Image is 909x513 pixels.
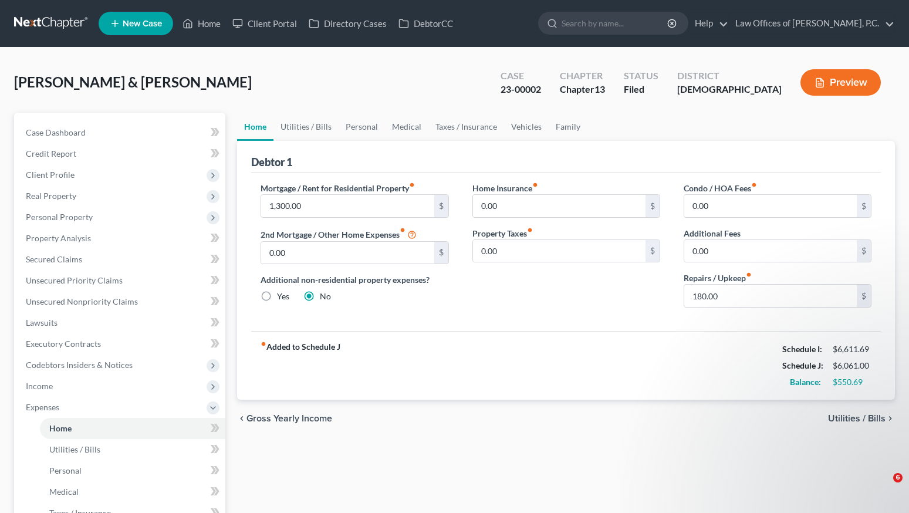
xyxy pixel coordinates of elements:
[560,83,605,96] div: Chapter
[26,212,93,222] span: Personal Property
[684,285,857,307] input: --
[689,13,728,34] a: Help
[261,182,415,194] label: Mortgage / Rent for Residential Property
[400,227,405,233] i: fiber_manual_record
[560,69,605,83] div: Chapter
[123,19,162,28] span: New Case
[409,182,415,188] i: fiber_manual_record
[684,272,752,284] label: Repairs / Upkeep
[473,240,646,262] input: --
[14,73,252,90] span: [PERSON_NAME] & [PERSON_NAME]
[40,460,225,481] a: Personal
[40,439,225,460] a: Utilities / Bills
[40,418,225,439] a: Home
[16,228,225,249] a: Property Analysis
[26,360,133,370] span: Codebtors Insiders & Notices
[49,465,82,475] span: Personal
[227,13,303,34] a: Client Portal
[237,414,246,423] i: chevron_left
[261,227,417,241] label: 2nd Mortgage / Other Home Expenses
[303,13,393,34] a: Directory Cases
[16,312,225,333] a: Lawsuits
[624,69,658,83] div: Status
[472,227,533,239] label: Property Taxes
[26,402,59,412] span: Expenses
[26,191,76,201] span: Real Property
[16,333,225,355] a: Executory Contracts
[26,148,76,158] span: Credit Report
[26,381,53,391] span: Income
[16,291,225,312] a: Unsecured Nonpriority Claims
[624,83,658,96] div: Filed
[428,113,504,141] a: Taxes / Insurance
[16,270,225,291] a: Unsecured Priority Claims
[237,414,332,423] button: chevron_left Gross Yearly Income
[26,318,58,328] span: Lawsuits
[16,143,225,164] a: Credit Report
[684,182,757,194] label: Condo / HOA Fees
[26,296,138,306] span: Unsecured Nonpriority Claims
[857,195,871,217] div: $
[49,423,72,433] span: Home
[562,12,669,34] input: Search by name...
[501,83,541,96] div: 23-00002
[684,227,741,239] label: Additional Fees
[339,113,385,141] a: Personal
[385,113,428,141] a: Medical
[261,242,434,264] input: --
[26,254,82,264] span: Secured Claims
[40,481,225,502] a: Medical
[594,83,605,95] span: 13
[473,195,646,217] input: --
[26,127,86,137] span: Case Dashboard
[684,240,857,262] input: --
[729,13,894,34] a: Law Offices of [PERSON_NAME], P.C.
[434,242,448,264] div: $
[261,195,434,217] input: --
[393,13,459,34] a: DebtorCC
[26,170,75,180] span: Client Profile
[677,83,782,96] div: [DEMOGRAPHIC_DATA]
[751,182,757,188] i: fiber_manual_record
[684,195,857,217] input: --
[49,444,100,454] span: Utilities / Bills
[261,341,266,347] i: fiber_manual_record
[26,339,101,349] span: Executory Contracts
[646,240,660,262] div: $
[677,69,782,83] div: District
[246,414,332,423] span: Gross Yearly Income
[527,227,533,233] i: fiber_manual_record
[26,233,91,243] span: Property Analysis
[277,291,289,302] label: Yes
[320,291,331,302] label: No
[800,69,881,96] button: Preview
[746,272,752,278] i: fiber_manual_record
[857,240,871,262] div: $
[251,155,292,169] div: Debtor 1
[472,182,538,194] label: Home Insurance
[549,113,587,141] a: Family
[857,285,871,307] div: $
[237,113,273,141] a: Home
[501,69,541,83] div: Case
[261,341,340,390] strong: Added to Schedule J
[532,182,538,188] i: fiber_manual_record
[434,195,448,217] div: $
[26,275,123,285] span: Unsecured Priority Claims
[177,13,227,34] a: Home
[49,487,79,497] span: Medical
[504,113,549,141] a: Vehicles
[261,274,448,286] label: Additional non-residential property expenses?
[16,249,225,270] a: Secured Claims
[273,113,339,141] a: Utilities / Bills
[16,122,225,143] a: Case Dashboard
[893,473,903,482] span: 6
[646,195,660,217] div: $
[869,473,897,501] iframe: Intercom live chat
